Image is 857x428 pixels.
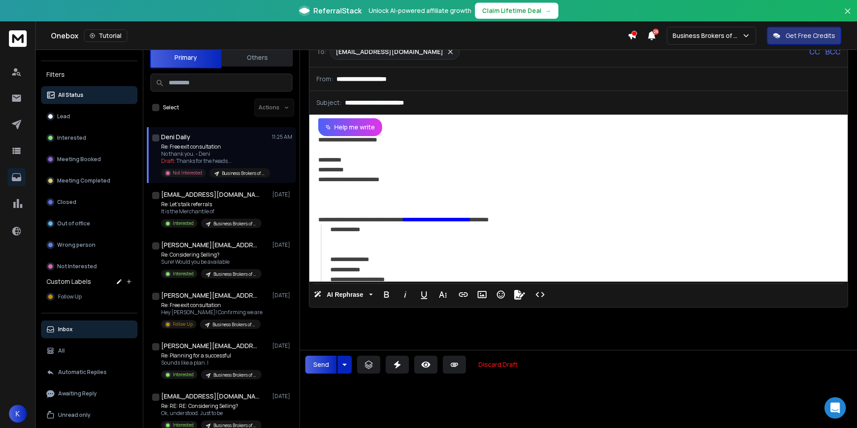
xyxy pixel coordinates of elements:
[325,291,365,299] span: AI Rephrase
[161,341,259,350] h1: [PERSON_NAME][EMAIL_ADDRESS][DOMAIN_NAME]
[272,241,292,249] p: [DATE]
[161,208,262,215] p: It is the Merchantile of
[173,170,202,176] p: Not Interested
[492,286,509,303] button: Emoticons
[9,405,27,423] button: K
[57,156,101,163] p: Meeting Booked
[471,356,525,374] button: Discard Draft
[57,177,110,184] p: Meeting Completed
[673,31,742,40] p: Business Brokers of AZ
[161,410,262,417] p: Ok, understood. Just to be
[213,220,256,227] p: Business Brokers of [US_STATE] | Realtor | [GEOGRAPHIC_DATA]
[173,270,194,277] p: Interested
[176,157,232,165] span: Thanks for the heads ...
[41,108,137,125] button: Lead
[511,286,528,303] button: Signature
[161,133,190,141] h1: Deni Daily
[173,371,194,378] p: Interested
[824,397,846,419] div: Open Intercom Messenger
[41,342,137,360] button: All
[41,320,137,338] button: Inbox
[212,321,255,328] p: Business Brokers of [US_STATE] | Local Business | [GEOGRAPHIC_DATA]
[272,342,292,349] p: [DATE]
[221,48,293,67] button: Others
[474,286,491,303] button: Insert Image (Ctrl+P)
[57,199,76,206] p: Closed
[41,215,137,233] button: Out of office
[316,98,341,107] p: Subject:
[41,150,137,168] button: Meeting Booked
[161,309,262,316] p: Hey [PERSON_NAME]! Confirming we are
[842,5,853,27] button: Close banner
[397,286,414,303] button: Italic (Ctrl+I)
[455,286,472,303] button: Insert Link (Ctrl+K)
[272,393,292,400] p: [DATE]
[825,46,840,57] p: BCC
[161,291,259,300] h1: [PERSON_NAME][EMAIL_ADDRESS][DOMAIN_NAME]
[163,104,179,111] label: Select
[161,258,262,266] p: Sure! Would you be available
[41,288,137,306] button: Follow Up
[41,236,137,254] button: Wrong person
[161,201,262,208] p: Re: Let’s talk referrals
[150,47,221,68] button: Primary
[173,220,194,227] p: Interested
[41,129,137,147] button: Interested
[58,411,91,419] p: Unread only
[312,286,374,303] button: AI Rephrase
[434,286,451,303] button: More Text
[41,172,137,190] button: Meeting Completed
[475,3,558,19] button: Claim Lifetime Deal→
[41,86,137,104] button: All Status
[161,143,268,150] p: Re: Free exit consultation
[161,157,175,165] span: Draft:
[58,369,107,376] p: Automatic Replies
[161,150,268,158] p: No thank you. - Deni
[58,91,83,99] p: All Status
[416,286,433,303] button: Underline (Ctrl+U)
[316,47,326,56] p: To:
[58,326,73,333] p: Inbox
[57,220,90,227] p: Out of office
[316,75,333,83] p: From:
[41,193,137,211] button: Closed
[161,352,262,359] p: Re: Planning for a successful
[41,258,137,275] button: Not Interested
[318,118,382,136] button: Help me write
[272,133,292,141] p: 11:25 AM
[57,113,70,120] p: Lead
[57,241,96,249] p: Wrong person
[161,251,262,258] p: Re: Considering Selling?
[161,302,262,309] p: Re: Free exit consultation
[313,5,362,16] span: ReferralStack
[41,68,137,81] h3: Filters
[161,359,262,366] p: Sounds like a plan. I
[369,6,471,15] p: Unlock AI-powered affiliate growth
[786,31,835,40] p: Get Free Credits
[653,29,659,35] span: 25
[57,263,97,270] p: Not Interested
[173,321,193,328] p: Follow Up
[213,372,256,378] p: Business Brokers of [US_STATE] | Local Business | [GEOGRAPHIC_DATA]
[161,190,259,199] h1: [EMAIL_ADDRESS][DOMAIN_NAME]
[51,29,628,42] div: Onebox
[272,191,292,198] p: [DATE]
[57,134,86,141] p: Interested
[161,403,262,410] p: Re: RE: RE: Considering Selling?
[41,363,137,381] button: Automatic Replies
[58,390,97,397] p: Awaiting Reply
[545,6,551,15] span: →
[46,277,91,286] h3: Custom Labels
[222,170,265,177] p: Business Brokers of [US_STATE] | Local Business | [GEOGRAPHIC_DATA]
[58,293,82,300] span: Follow Up
[84,29,127,42] button: Tutorial
[378,286,395,303] button: Bold (Ctrl+B)
[272,292,292,299] p: [DATE]
[213,271,256,278] p: Business Brokers of [US_STATE] | Local Business | [GEOGRAPHIC_DATA]
[336,47,443,56] p: [EMAIL_ADDRESS][DOMAIN_NAME]
[161,241,259,249] h1: [PERSON_NAME][EMAIL_ADDRESS][DOMAIN_NAME]
[767,27,841,45] button: Get Free Credits
[809,46,820,57] p: CC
